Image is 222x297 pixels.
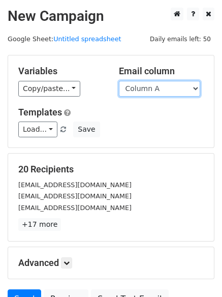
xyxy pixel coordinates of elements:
span: Daily emails left: 50 [146,34,214,45]
a: Copy/paste... [18,81,80,97]
h2: New Campaign [8,8,214,25]
button: Save [73,122,100,137]
h5: Email column [119,66,204,77]
iframe: Chat Widget [171,248,222,297]
h5: Variables [18,66,104,77]
a: Templates [18,107,62,117]
small: [EMAIL_ADDRESS][DOMAIN_NAME] [18,181,132,189]
small: Google Sheet: [8,35,121,43]
a: +17 more [18,218,61,231]
a: Untitled spreadsheet [53,35,121,43]
a: Daily emails left: 50 [146,35,214,43]
h5: Advanced [18,257,204,269]
small: [EMAIL_ADDRESS][DOMAIN_NAME] [18,192,132,200]
a: Load... [18,122,57,137]
h5: 20 Recipients [18,164,204,175]
small: [EMAIL_ADDRESS][DOMAIN_NAME] [18,204,132,212]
